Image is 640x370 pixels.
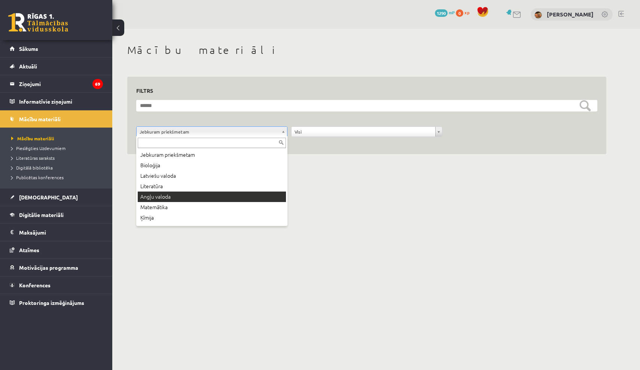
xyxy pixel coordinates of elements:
div: Matemātika [138,202,286,212]
div: Fizika [138,223,286,233]
div: Latviešu valoda [138,171,286,181]
div: Jebkuram priekšmetam [138,150,286,160]
div: Literatūra [138,181,286,192]
div: Angļu valoda [138,192,286,202]
div: Ķīmija [138,212,286,223]
div: Bioloģija [138,160,286,171]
